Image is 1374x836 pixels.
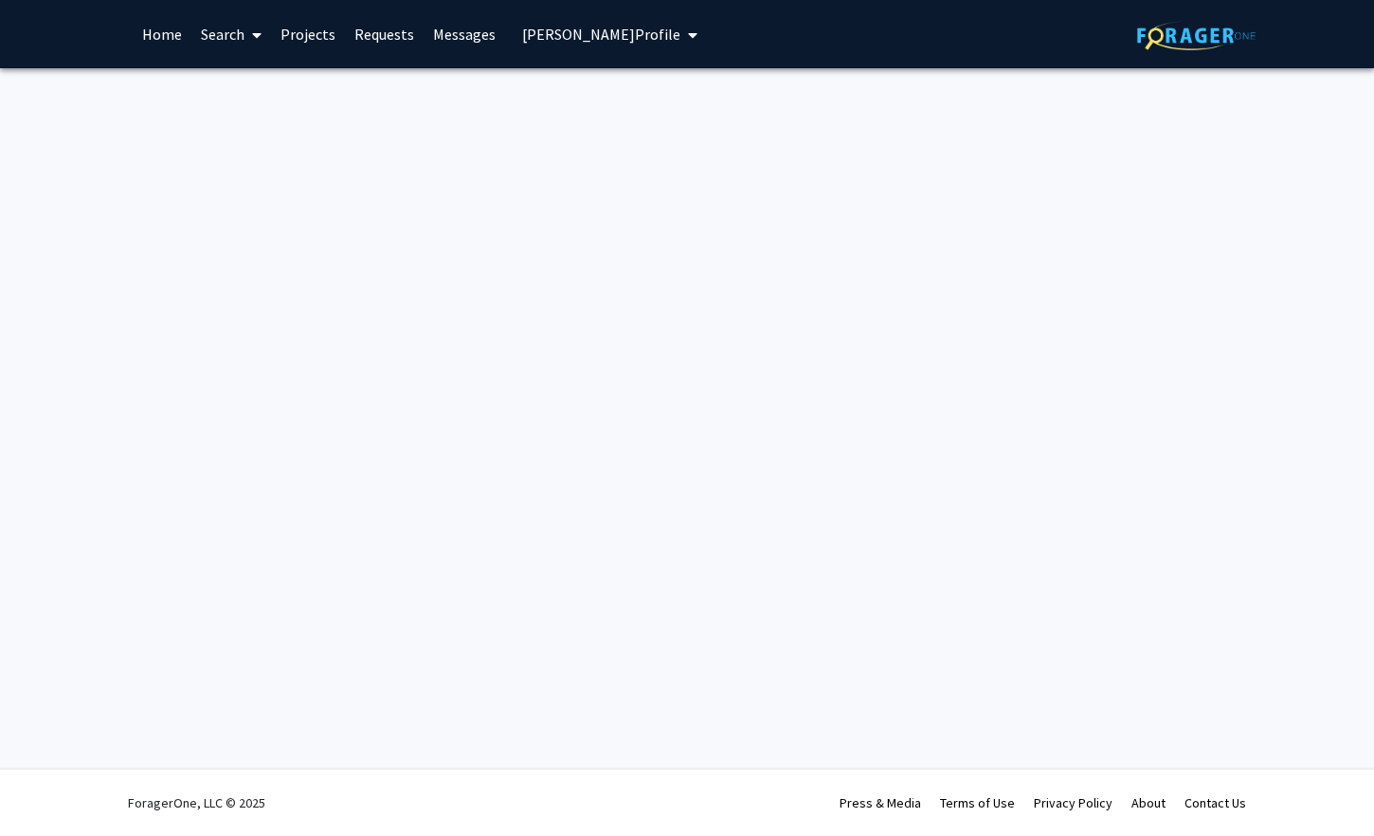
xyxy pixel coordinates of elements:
a: Home [133,1,191,67]
a: Contact Us [1184,794,1246,811]
a: Press & Media [840,794,921,811]
a: Terms of Use [940,794,1015,811]
a: Privacy Policy [1034,794,1112,811]
span: [PERSON_NAME] Profile [522,25,680,44]
a: Requests [345,1,424,67]
img: ForagerOne Logo [1137,21,1256,50]
div: ForagerOne, LLC © 2025 [128,770,265,836]
a: Messages [424,1,505,67]
a: Projects [271,1,345,67]
a: Search [191,1,271,67]
a: About [1131,794,1166,811]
